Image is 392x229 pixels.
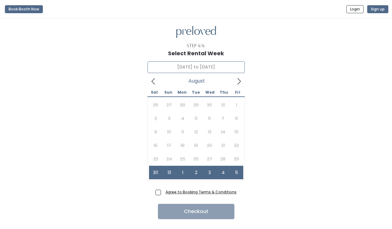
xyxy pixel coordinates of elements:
[175,91,189,94] span: Mon
[176,26,216,38] img: preloved logo
[147,91,161,94] span: Sat
[187,43,205,49] div: Step 4/4:
[216,166,230,179] span: September 4, 2025
[166,189,237,195] a: Agree to Booking Terms & Conditions
[367,5,388,13] button: Sign up
[203,166,216,179] span: September 3, 2025
[203,91,217,94] span: Wed
[168,50,224,56] h1: Select Rental Week
[149,166,162,179] span: August 30, 2025
[217,91,231,94] span: Thu
[346,5,364,13] button: Login
[230,166,243,179] span: September 5, 2025
[189,91,203,94] span: Tue
[5,2,43,16] a: Book Booth Now
[176,166,189,179] span: September 1, 2025
[231,91,245,94] span: Fri
[147,61,245,73] input: Select week
[189,166,203,179] span: September 2, 2025
[189,80,205,82] span: August
[5,5,43,13] button: Book Booth Now
[161,91,175,94] span: Sun
[158,204,234,219] button: Checkout
[162,166,176,179] span: August 31, 2025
